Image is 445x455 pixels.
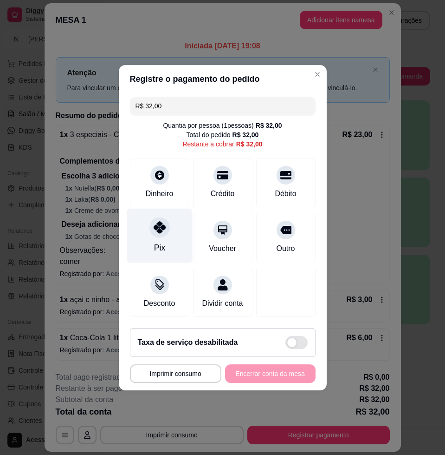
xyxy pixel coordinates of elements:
[275,188,296,199] div: Débito
[146,188,174,199] div: Dinheiro
[138,337,238,348] h2: Taxa de serviço desabilitada
[130,364,221,383] button: Imprimir consumo
[276,243,295,254] div: Outro
[182,139,262,149] div: Restante a cobrar
[209,243,236,254] div: Voucher
[163,121,282,130] div: Quantia por pessoa ( 1 pessoas)
[236,139,263,149] div: R$ 32,00
[144,298,175,309] div: Desconto
[154,242,165,254] div: Pix
[187,130,259,139] div: Total do pedido
[135,97,310,115] input: Ex.: hambúrguer de cordeiro
[211,188,235,199] div: Crédito
[232,130,259,139] div: R$ 32,00
[202,298,243,309] div: Dividir conta
[310,67,325,82] button: Close
[119,65,327,93] header: Registre o pagamento do pedido
[256,121,282,130] div: R$ 32,00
